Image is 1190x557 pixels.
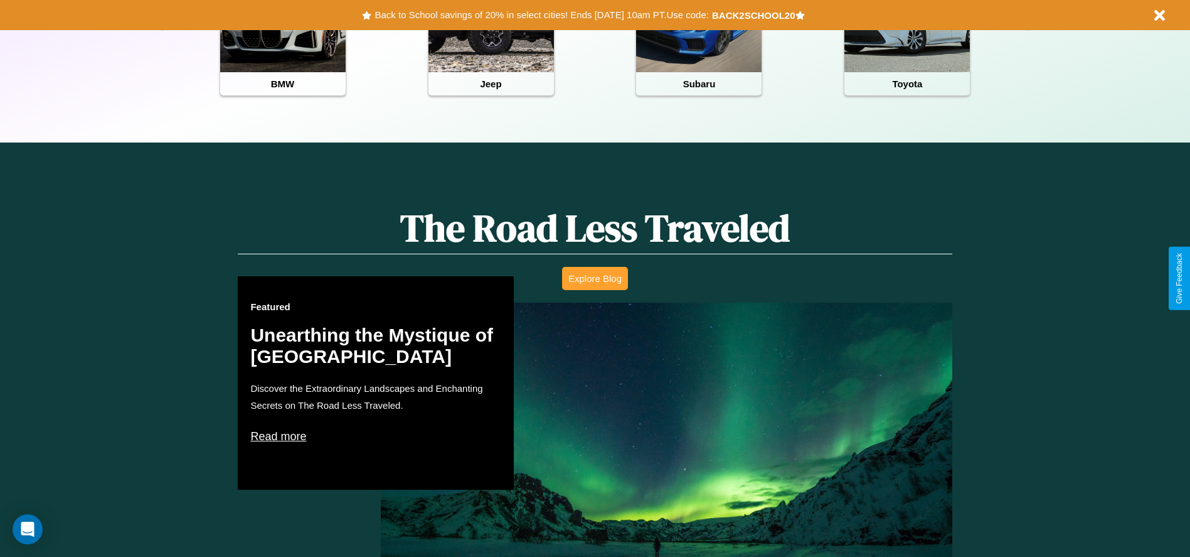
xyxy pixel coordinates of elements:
h3: Featured [250,301,501,312]
div: Give Feedback [1175,253,1184,304]
button: Back to School savings of 20% in select cities! Ends [DATE] 10am PT.Use code: [371,6,711,24]
p: Read more [250,426,501,446]
b: BACK2SCHOOL20 [712,10,795,21]
h1: The Road Less Traveled [238,202,952,254]
h2: Unearthing the Mystique of [GEOGRAPHIC_DATA] [250,325,501,367]
button: Explore Blog [562,267,628,290]
h4: Toyota [844,72,970,95]
h4: BMW [220,72,346,95]
h4: Jeep [428,72,554,95]
h4: Subaru [636,72,762,95]
div: Open Intercom Messenger [13,514,43,544]
p: Discover the Extraordinary Landscapes and Enchanting Secrets on The Road Less Traveled. [250,380,501,414]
